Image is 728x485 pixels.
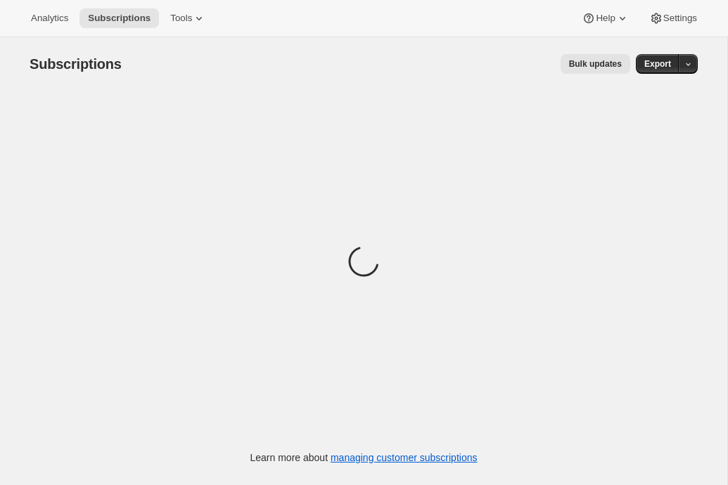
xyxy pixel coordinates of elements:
[663,13,697,24] span: Settings
[561,54,630,74] button: Bulk updates
[170,13,192,24] span: Tools
[596,13,615,24] span: Help
[644,58,671,70] span: Export
[331,452,478,463] a: managing customer subscriptions
[162,8,215,28] button: Tools
[641,8,705,28] button: Settings
[23,8,77,28] button: Analytics
[636,54,679,74] button: Export
[250,451,478,465] p: Learn more about
[30,56,122,72] span: Subscriptions
[31,13,68,24] span: Analytics
[569,58,622,70] span: Bulk updates
[79,8,159,28] button: Subscriptions
[573,8,637,28] button: Help
[88,13,151,24] span: Subscriptions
